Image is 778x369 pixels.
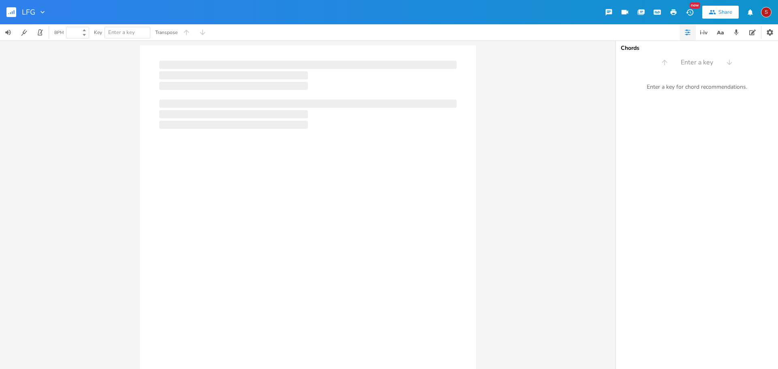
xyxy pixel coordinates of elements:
[54,30,64,35] div: BPM
[681,58,713,67] span: Enter a key
[616,79,778,96] div: Enter a key for chord recommendations.
[718,9,732,16] div: Share
[22,9,35,16] span: LFG
[690,2,700,9] div: New
[621,45,773,51] div: Chords
[761,3,772,21] button: S
[108,29,135,36] span: Enter a key
[702,6,739,19] button: Share
[94,30,102,35] div: Key
[682,5,698,19] button: New
[761,7,772,17] div: Scott Owen
[155,30,177,35] div: Transpose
